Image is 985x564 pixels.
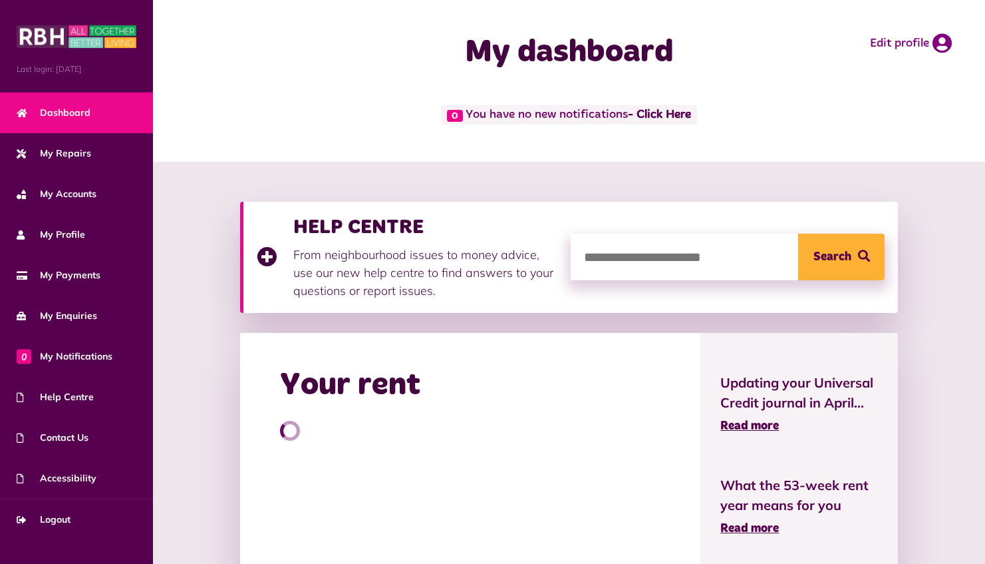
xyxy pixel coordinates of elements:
[720,475,878,538] a: What the 53-week rent year means for you Read more
[628,109,691,121] a: - Click Here
[720,420,779,432] span: Read more
[17,309,97,323] span: My Enquiries
[293,246,557,300] p: From neighbourhood issues to money advice, use our new help centre to find answers to your questi...
[720,373,878,413] span: Updating your Universal Credit journal in April...
[813,234,851,280] span: Search
[17,106,90,120] span: Dashboard
[870,33,952,53] a: Edit profile
[17,513,70,527] span: Logout
[17,349,31,364] span: 0
[720,523,779,535] span: Read more
[374,33,764,72] h1: My dashboard
[17,268,100,282] span: My Payments
[17,23,136,50] img: MyRBH
[17,228,85,242] span: My Profile
[447,110,463,122] span: 0
[720,373,878,435] a: Updating your Universal Credit journal in April... Read more
[17,63,136,75] span: Last login: [DATE]
[720,475,878,515] span: What the 53-week rent year means for you
[17,350,112,364] span: My Notifications
[17,146,91,160] span: My Repairs
[293,215,557,239] h3: HELP CENTRE
[280,366,420,405] h2: Your rent
[17,471,96,485] span: Accessibility
[17,431,88,445] span: Contact Us
[17,187,96,201] span: My Accounts
[17,390,94,404] span: Help Centre
[441,105,697,125] span: You have no new notifications
[798,234,885,280] button: Search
